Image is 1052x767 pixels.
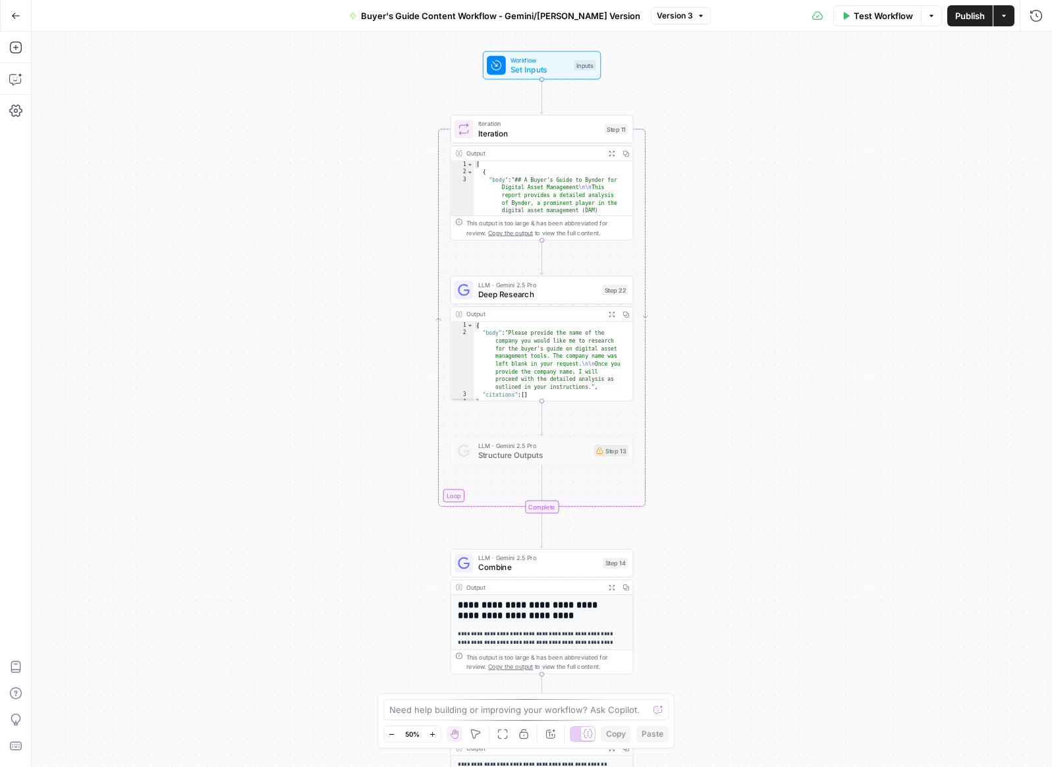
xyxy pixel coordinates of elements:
button: Publish [947,5,993,26]
span: Set Inputs [511,63,569,75]
span: LLM · Gemini 2.5 Pro [478,280,597,289]
button: Copy [601,725,631,743]
div: Output [466,743,601,753]
span: 50% [405,729,420,739]
span: Combine [478,561,598,573]
g: Edge from step_14 to step_19 [540,674,543,708]
div: Inputs [574,60,595,71]
div: This output is too large & has been abbreviated for review. to view the full content. [466,652,628,671]
span: Copy the output [488,663,533,670]
div: Step 13 [594,445,628,457]
button: Buyer's Guide Content Workflow - Gemini/[PERSON_NAME] Version [341,5,648,26]
div: Output [466,149,601,158]
span: Workflow [511,55,569,65]
span: Copy the output [488,229,533,237]
g: Edge from step_22 to step_13 [540,401,543,436]
span: Deep Research [478,288,597,300]
g: Edge from start to step_11 [540,80,543,114]
div: 1 [451,161,474,169]
div: Step 11 [605,124,628,134]
div: WorkflowSet InputsInputs [450,51,633,79]
div: LLM · Gemini 2.5 ProDeep ResearchStep 22Output{ "body":"Please provide the name of the company yo... [450,275,633,401]
span: LLM · Gemini 2.5 Pro [478,441,590,450]
div: LLM · Gemini 2.5 ProStructure OutputsStep 13 [450,437,633,465]
div: 1 [451,322,474,329]
div: Step 22 [602,285,628,295]
span: Toggle code folding, rows 2 through 4 [467,169,474,177]
button: Paste [636,725,669,743]
div: 2 [451,329,474,391]
div: Step 14 [603,557,628,568]
span: Toggle code folding, rows 1 through 4 [467,322,474,329]
span: Test Workflow [854,9,913,22]
span: Paste [642,728,663,740]
button: Test Workflow [833,5,921,26]
span: Publish [955,9,985,22]
span: Version 3 [657,10,693,22]
div: 4 [451,399,474,407]
div: Complete [450,500,633,513]
span: Iteration [478,127,600,139]
div: Complete [525,500,559,513]
span: Buyer's Guide Content Workflow - Gemini/[PERSON_NAME] Version [361,9,640,22]
span: Copy [606,728,626,740]
span: Structure Outputs [478,449,590,461]
div: LoopIterationIterationStep 11Output[ { "body":"## A Buyer's Guide to Bynder for Digital Asset Man... [450,115,633,240]
div: 3 [451,391,474,399]
span: Toggle code folding, rows 1 through 5 [467,161,474,169]
g: Edge from step_11-iteration-end to step_14 [540,513,543,548]
div: This output is too large & has been abbreviated for review. to view the full content. [466,218,628,237]
button: Version 3 [651,7,711,24]
span: LLM · Gemini 2.5 Pro [478,553,598,562]
div: 2 [451,169,474,177]
g: Edge from step_11 to step_22 [540,241,543,275]
span: Iteration [478,119,600,128]
div: Output [466,310,601,319]
div: Output [466,582,601,592]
